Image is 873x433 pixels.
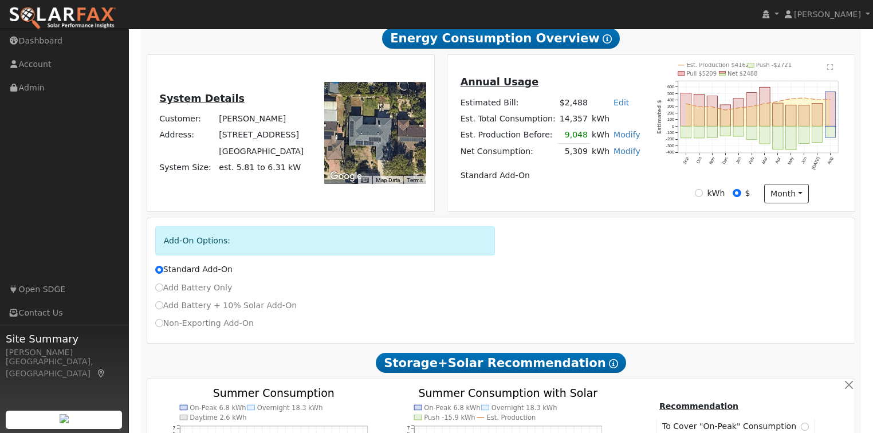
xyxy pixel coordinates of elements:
[424,414,475,422] text: Push -15.9 kWh
[190,414,246,422] text: Daytime 2.6 kWh
[817,99,819,100] circle: onclick=""
[6,356,123,380] div: [GEOGRAPHIC_DATA], [GEOGRAPHIC_DATA]
[672,124,674,129] text: 0
[725,109,726,111] circle: onclick=""
[590,127,612,143] td: kWh
[458,127,557,143] td: Est. Production Before:
[96,369,107,378] a: Map
[158,159,217,175] td: System Size:
[458,95,557,111] td: Estimated Bill:
[685,103,687,104] circle: onclick=""
[6,347,123,359] div: [PERSON_NAME]
[708,156,716,165] text: Nov
[557,127,589,143] td: 9,048
[751,105,753,107] circle: onclick=""
[172,425,175,431] text: 7
[681,93,691,126] rect: onclick=""
[155,263,233,275] label: Standard Add-On
[827,64,833,70] text: 
[590,143,612,160] td: kWh
[681,126,691,138] rect: onclick=""
[721,156,729,165] text: Dec
[155,284,163,292] input: Add Battery Only
[458,143,557,160] td: Net Consumption:
[557,95,589,111] td: $2,488
[667,117,674,122] text: 100
[667,97,674,103] text: 400
[695,189,703,197] input: kWh
[787,156,795,166] text: May
[799,126,809,143] rect: onclick=""
[812,126,823,142] rect: onclick=""
[659,401,738,411] u: Recommendation
[60,414,69,423] img: retrieve
[748,156,756,165] text: Feb
[667,104,674,109] text: 300
[557,143,589,160] td: 5,309
[667,91,674,96] text: 500
[662,420,801,432] span: To Cover "On-Peak" Consumption
[487,414,536,422] text: Est. Production
[491,403,557,411] text: Overnight 18.3 kWh
[800,156,808,165] text: Jun
[764,184,809,203] button: month
[760,126,770,144] rect: onclick=""
[746,93,757,127] rect: onclick=""
[376,353,626,373] span: Storage+Solar Recommendation
[666,149,675,155] text: -400
[777,101,779,103] circle: onclick=""
[458,168,642,184] td: Standard Add-On
[764,103,766,105] circle: onclick=""
[217,159,306,175] td: System Size
[657,100,663,133] text: Estimated $
[158,127,217,143] td: Address:
[738,107,740,109] circle: onclick=""
[614,147,640,156] a: Modify
[219,163,301,172] span: est. 5.81 to 6.31 kW
[458,111,557,127] td: Est. Total Consumption:
[382,28,619,49] span: Energy Consumption Overview
[590,111,643,127] td: kWh
[707,187,725,199] label: kWh
[733,189,741,197] input: $
[419,386,598,399] text: Summer Consumption with Solar
[812,103,823,126] rect: onclick=""
[614,98,629,107] a: Edit
[557,111,589,127] td: 14,357
[733,126,744,136] rect: onclick=""
[811,156,821,171] text: [DATE]
[786,105,796,126] rect: onclick=""
[666,143,675,148] text: -300
[614,130,640,139] a: Modify
[687,62,750,68] text: Est. Production $4162
[695,156,703,164] text: Oct
[667,111,674,116] text: 200
[791,98,792,100] circle: onclick=""
[155,300,297,312] label: Add Battery + 10% Solar Add-On
[720,126,730,136] rect: onclick=""
[609,359,618,368] i: Show Help
[155,226,495,255] div: Add-On Options:
[794,10,861,19] span: [PERSON_NAME]
[407,425,410,431] text: 7
[666,136,675,141] text: -200
[825,126,836,137] rect: onclick=""
[760,87,770,126] rect: onclick=""
[733,99,744,126] rect: onclick=""
[9,6,116,30] img: SolarFax
[720,105,730,126] rect: onclick=""
[155,317,254,329] label: Non-Exporting Add-On
[799,105,809,126] rect: onclick=""
[786,126,796,149] rect: onclick=""
[461,76,538,88] u: Annual Usage
[687,70,717,77] text: Pull $5209
[257,403,323,411] text: Overnight 18.3 kWh
[827,156,835,166] text: Aug
[217,127,306,143] td: [STREET_ADDRESS]
[155,319,163,327] input: Non-Exporting Add-On
[155,282,233,294] label: Add Battery Only
[735,156,742,165] text: Jan
[829,99,831,100] circle: onclick=""
[376,176,400,184] button: Map Data
[694,126,705,138] rect: onclick=""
